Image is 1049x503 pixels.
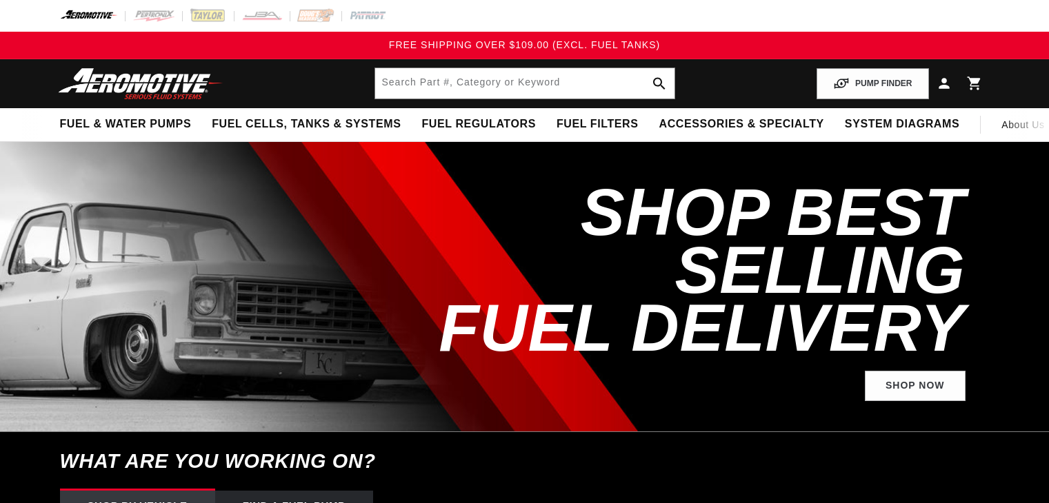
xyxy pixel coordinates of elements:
[212,117,401,132] span: Fuel Cells, Tanks & Systems
[557,117,639,132] span: Fuel Filters
[50,108,202,141] summary: Fuel & Water Pumps
[421,117,535,132] span: Fuel Regulators
[835,108,970,141] summary: System Diagrams
[649,108,835,141] summary: Accessories & Specialty
[659,117,824,132] span: Accessories & Specialty
[1001,119,1044,130] span: About Us
[389,39,660,50] span: FREE SHIPPING OVER $109.00 (EXCL. FUEL TANKS)
[546,108,649,141] summary: Fuel Filters
[54,68,227,100] img: Aeromotive
[26,432,1024,491] h6: What are you working on?
[201,108,411,141] summary: Fuel Cells, Tanks & Systems
[817,68,928,99] button: PUMP FINDER
[60,117,192,132] span: Fuel & Water Pumps
[865,371,966,402] a: Shop Now
[411,108,546,141] summary: Fuel Regulators
[845,117,959,132] span: System Diagrams
[375,68,675,99] input: Search by Part Number, Category or Keyword
[644,68,675,99] button: search button
[376,183,966,357] h2: SHOP BEST SELLING FUEL DELIVERY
